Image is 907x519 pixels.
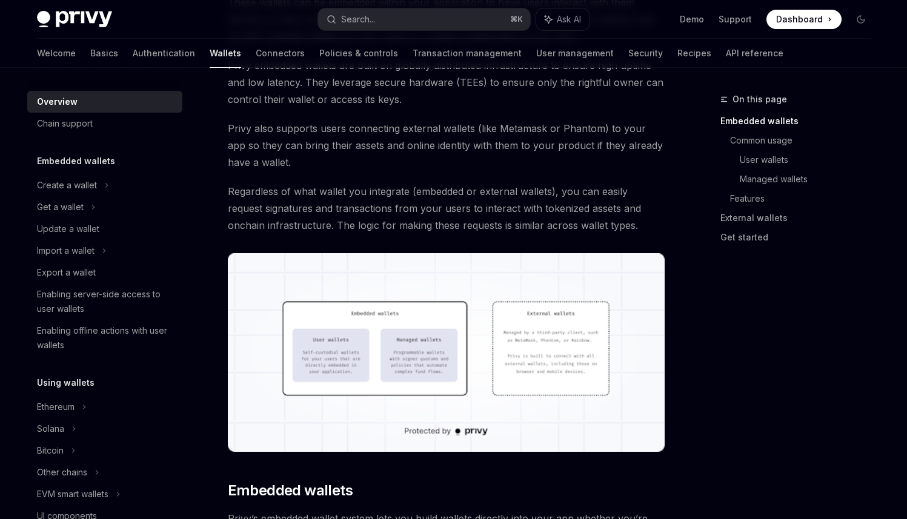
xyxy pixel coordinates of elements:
span: Privy embedded wallets are built on globally distributed infrastructure to ensure high uptime and... [228,57,665,108]
button: Toggle dark mode [851,10,871,29]
a: Chain support [27,113,182,134]
div: EVM smart wallets [37,487,108,501]
span: On this page [733,92,787,107]
div: Solana [37,421,64,436]
span: ⌘ K [510,15,523,24]
a: User management [536,39,614,68]
a: Update a wallet [27,218,182,240]
div: Enabling server-side access to user wallets [37,287,175,316]
div: Create a wallet [37,178,97,193]
a: API reference [726,39,783,68]
div: Update a wallet [37,222,99,236]
a: Transaction management [413,39,522,68]
a: Enabling offline actions with user wallets [27,320,182,356]
a: External wallets [720,208,880,228]
a: Embedded wallets [720,111,880,131]
h5: Embedded wallets [37,154,115,168]
span: Regardless of what wallet you integrate (embedded or external wallets), you can easily request si... [228,183,665,234]
div: Export a wallet [37,265,96,280]
a: Dashboard [766,10,842,29]
div: Enabling offline actions with user wallets [37,323,175,352]
a: Policies & controls [319,39,398,68]
div: Overview [37,94,78,109]
span: Ask AI [557,13,581,25]
a: Features [730,189,880,208]
span: Embedded wallets [228,481,353,500]
a: User wallets [740,150,880,170]
a: Enabling server-side access to user wallets [27,283,182,320]
div: Search... [341,12,375,27]
a: Managed wallets [740,170,880,189]
h5: Using wallets [37,375,95,390]
a: Export a wallet [27,262,182,283]
a: Recipes [677,39,711,68]
a: Wallets [210,39,241,68]
div: Other chains [37,465,87,480]
a: Support [719,13,752,25]
img: dark logo [37,11,112,28]
div: Bitcoin [37,443,64,458]
button: Ask AI [536,8,590,30]
a: Security [628,39,663,68]
img: images/walletoverview.png [228,253,665,452]
span: Privy also supports users connecting external wallets (like Metamask or Phantom) to your app so t... [228,120,665,171]
span: Dashboard [776,13,823,25]
a: Welcome [37,39,76,68]
a: Overview [27,91,182,113]
a: Common usage [730,131,880,150]
a: Demo [680,13,704,25]
div: Get a wallet [37,200,84,214]
a: Basics [90,39,118,68]
div: Chain support [37,116,93,131]
button: Search...⌘K [318,8,530,30]
a: Connectors [256,39,305,68]
div: Import a wallet [37,243,95,258]
div: Ethereum [37,400,75,414]
a: Get started [720,228,880,247]
a: Authentication [133,39,195,68]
